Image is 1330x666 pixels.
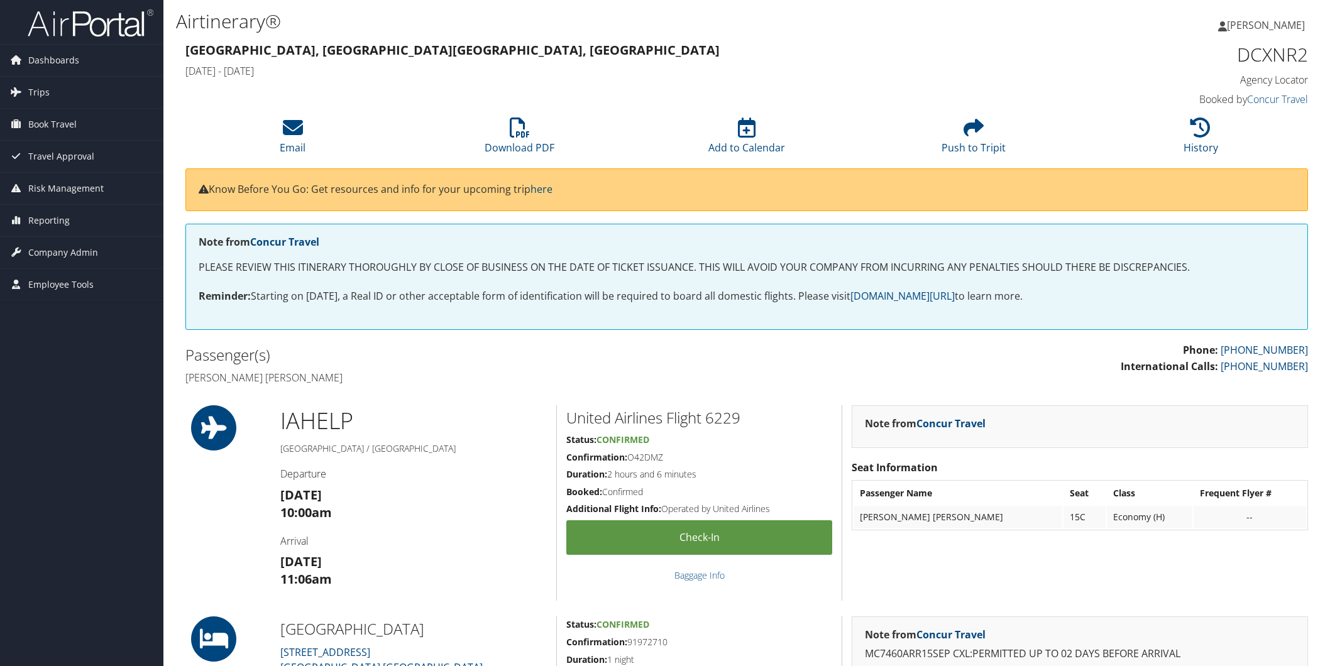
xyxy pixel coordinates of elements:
[566,434,596,445] strong: Status:
[566,503,661,515] strong: Additional Flight Info:
[1221,359,1308,373] a: [PHONE_NUMBER]
[566,653,832,666] h5: 1 night
[199,235,319,249] strong: Note from
[566,468,607,480] strong: Duration:
[566,503,832,515] h5: Operated by United Airlines
[674,569,725,581] a: Baggage Info
[566,636,832,648] h5: 91972710
[28,173,104,204] span: Risk Management
[566,520,832,555] a: Check-in
[28,45,79,76] span: Dashboards
[566,653,607,665] strong: Duration:
[28,205,70,236] span: Reporting
[280,504,332,521] strong: 10:00am
[199,289,251,303] strong: Reminder:
[865,417,986,430] strong: Note from
[280,442,547,455] h5: [GEOGRAPHIC_DATA] / [GEOGRAPHIC_DATA]
[1247,92,1308,106] a: Concur Travel
[1200,511,1300,523] div: --
[28,109,77,140] span: Book Travel
[1041,41,1308,68] h1: DCXNR2
[485,124,554,155] a: Download PDF
[850,289,955,303] a: [DOMAIN_NAME][URL]
[250,235,319,249] a: Concur Travel
[199,259,1295,276] p: PLEASE REVIEW THIS ITINERARY THOROUGHLY BY CLOSE OF BUSINESS ON THE DATE OF TICKET ISSUANCE. THIS...
[28,8,153,38] img: airportal-logo.png
[280,618,547,640] h2: [GEOGRAPHIC_DATA]
[1107,482,1192,505] th: Class
[1121,359,1218,373] strong: International Calls:
[28,141,94,172] span: Travel Approval
[280,534,547,548] h4: Arrival
[199,288,1295,305] p: Starting on [DATE], a Real ID or other acceptable form of identification will be required to boar...
[1183,343,1218,357] strong: Phone:
[916,628,986,641] a: Concur Travel
[596,434,649,445] span: Confirmed
[852,461,938,474] strong: Seat Information
[566,636,627,648] strong: Confirmation:
[1041,73,1308,87] h4: Agency Locator
[865,628,986,641] strong: Note from
[854,506,1062,528] td: [PERSON_NAME] [PERSON_NAME]
[28,77,50,108] span: Trips
[280,486,322,503] strong: [DATE]
[1184,124,1218,155] a: History
[566,451,627,463] strong: Confirmation:
[1107,506,1192,528] td: Economy (H)
[1041,92,1308,106] h4: Booked by
[865,646,1295,662] p: MC7460ARR15SEP CXL:PERMITTED UP TO 02 DAYS BEFORE ARRIVAL
[185,41,720,58] strong: [GEOGRAPHIC_DATA], [GEOGRAPHIC_DATA] [GEOGRAPHIC_DATA], [GEOGRAPHIC_DATA]
[1221,343,1308,357] a: [PHONE_NUMBER]
[566,468,832,481] h5: 2 hours and 6 minutes
[176,8,937,35] h1: Airtinerary®
[566,407,832,429] h2: United Airlines Flight 6229
[185,371,737,385] h4: [PERSON_NAME] [PERSON_NAME]
[916,417,986,430] a: Concur Travel
[566,451,832,464] h5: O42DMZ
[280,467,547,481] h4: Departure
[1227,18,1305,32] span: [PERSON_NAME]
[1194,482,1306,505] th: Frequent Flyer #
[1218,6,1317,44] a: [PERSON_NAME]
[1063,482,1106,505] th: Seat
[28,237,98,268] span: Company Admin
[566,618,596,630] strong: Status:
[942,124,1006,155] a: Push to Tripit
[185,64,1023,78] h4: [DATE] - [DATE]
[854,482,1062,505] th: Passenger Name
[1063,506,1106,528] td: 15C
[280,570,332,587] strong: 11:06am
[596,618,649,630] span: Confirmed
[280,405,547,437] h1: IAH ELP
[199,182,1295,198] p: Know Before You Go: Get resources and info for your upcoming trip
[530,182,552,196] a: here
[28,269,94,300] span: Employee Tools
[185,344,737,366] h2: Passenger(s)
[566,486,602,498] strong: Booked:
[280,124,305,155] a: Email
[708,124,785,155] a: Add to Calendar
[566,486,832,498] h5: Confirmed
[280,553,322,570] strong: [DATE]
